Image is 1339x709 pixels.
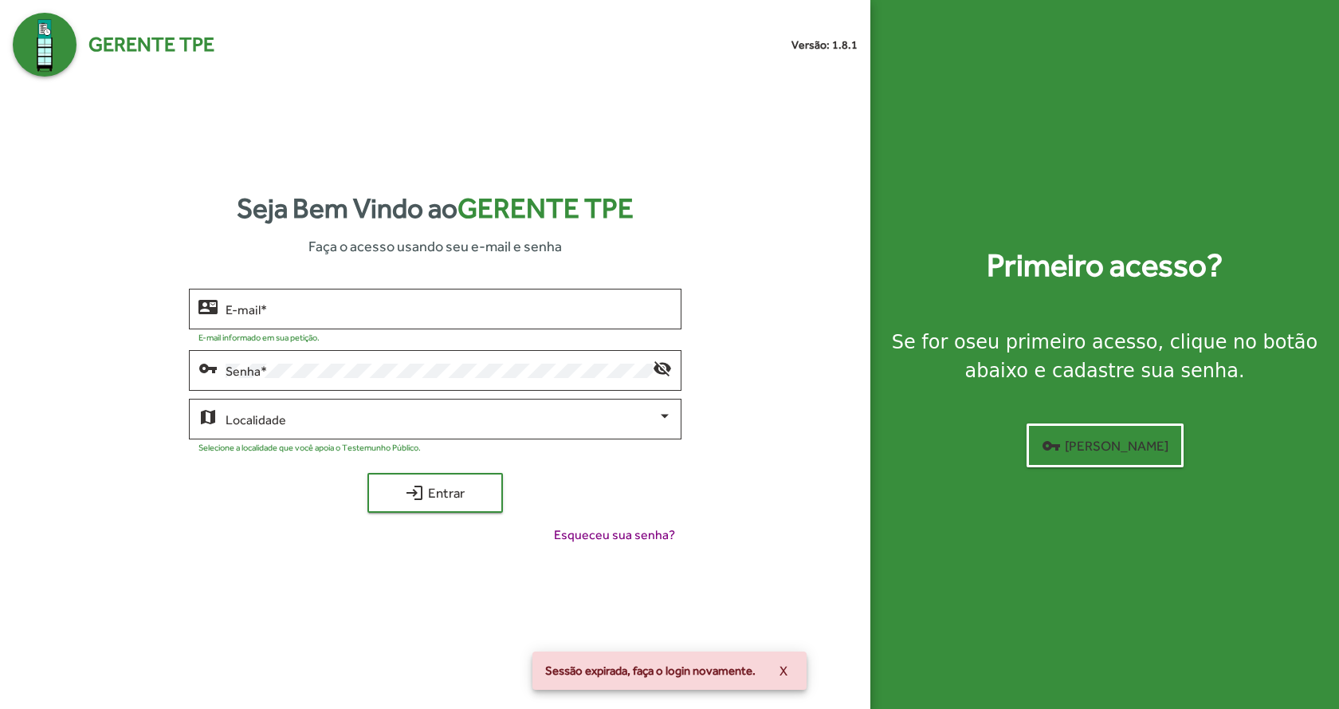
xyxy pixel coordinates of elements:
[1027,423,1184,467] button: [PERSON_NAME]
[367,473,503,513] button: Entrar
[889,328,1320,385] div: Se for o , clique no botão abaixo e cadastre sua senha.
[554,526,675,545] span: Esqueceu sua senha?
[791,37,858,53] small: Versão: 1.8.1
[457,192,634,224] span: Gerente TPE
[198,407,218,426] mat-icon: map
[653,358,672,377] mat-icon: visibility_off
[198,358,218,377] mat-icon: vpn_key
[88,30,214,60] span: Gerente TPE
[966,331,1158,353] strong: seu primeiro acesso
[308,235,562,257] span: Faça o acesso usando seu e-mail e senha
[13,13,77,77] img: Logo Gerente
[237,187,634,230] strong: Seja Bem Vindo ao
[779,656,787,685] span: X
[405,483,424,502] mat-icon: login
[1042,431,1168,460] span: [PERSON_NAME]
[987,242,1223,290] strong: Primeiro acesso?
[382,479,489,507] span: Entrar
[198,443,421,452] mat-hint: Selecione a localidade que você apoia o Testemunho Público.
[1042,436,1061,455] mat-icon: vpn_key
[767,656,800,685] button: X
[198,333,320,342] mat-hint: E-mail informado em sua petição.
[198,297,218,316] mat-icon: contact_mail
[545,663,756,679] span: Sessão expirada, faça o login novamente.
